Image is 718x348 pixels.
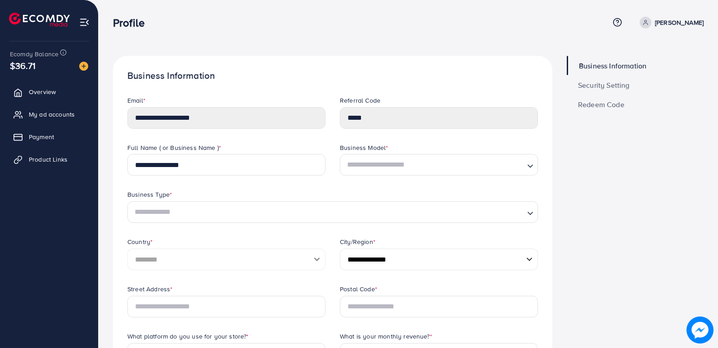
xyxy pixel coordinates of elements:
a: Payment [7,128,91,146]
label: Email [127,96,145,105]
a: [PERSON_NAME] [636,17,704,28]
input: Search for option [131,204,524,221]
span: Ecomdy Balance [10,50,59,59]
img: logo [9,13,70,27]
span: My ad accounts [29,110,75,119]
h3: Profile [113,16,152,29]
div: Search for option [127,201,538,223]
p: [PERSON_NAME] [655,17,704,28]
label: Business Type [127,190,172,199]
img: image [79,62,88,71]
label: Country [127,237,153,246]
h1: Business Information [127,70,538,81]
label: What platform do you use for your store? [127,332,249,341]
label: City/Region [340,237,375,246]
span: Overview [29,87,56,96]
img: image [686,316,713,343]
span: Redeem Code [578,101,624,108]
span: Payment [29,132,54,141]
img: menu [79,17,90,27]
input: Search for option [344,157,524,173]
label: Street Address [127,285,172,294]
span: Product Links [29,155,68,164]
span: Business Information [579,62,646,69]
label: Referral Code [340,96,380,105]
label: Postal Code [340,285,377,294]
div: Search for option [340,154,538,176]
a: Overview [7,83,91,101]
label: Full Name ( or Business Name ) [127,143,221,152]
a: My ad accounts [7,105,91,123]
span: Security Setting [578,81,630,89]
a: Product Links [7,150,91,168]
label: Business Model [340,143,388,152]
span: $36.71 [10,59,36,72]
label: What is your monthly revenue? [340,332,432,341]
